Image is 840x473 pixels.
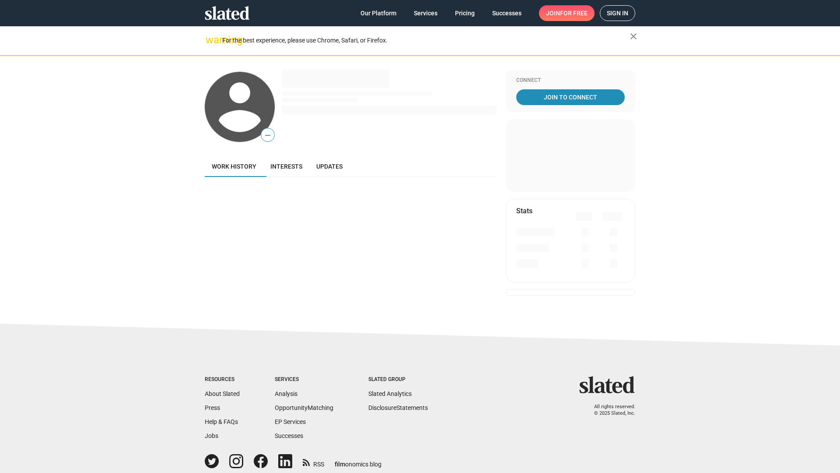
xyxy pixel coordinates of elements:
a: About Slated [205,390,240,397]
a: filmonomics blog [335,453,381,469]
a: RSS [303,455,324,469]
a: OpportunityMatching [275,404,333,411]
mat-card-title: Stats [516,206,532,215]
a: Analysis [275,390,297,397]
span: Work history [212,163,256,170]
span: film [335,461,345,468]
span: for free [560,5,588,21]
div: Slated Group [368,376,428,383]
a: Jobs [205,432,218,439]
span: Services [414,5,437,21]
a: Join To Connect [516,89,625,105]
div: For the best experience, please use Chrome, Safari, or Firefox. [222,35,630,46]
span: Updates [316,163,343,170]
a: Help & FAQs [205,418,238,425]
span: Sign in [607,6,628,21]
span: Join To Connect [518,89,623,105]
a: Joinfor free [539,5,595,21]
a: Interests [263,156,309,177]
a: Press [205,404,220,411]
a: Slated Analytics [368,390,412,397]
span: Join [546,5,588,21]
a: Successes [275,432,303,439]
div: Services [275,376,333,383]
a: Services [407,5,444,21]
a: Sign in [600,5,635,21]
div: Resources [205,376,240,383]
p: All rights reserved. © 2025 Slated, Inc. [585,404,635,417]
a: Updates [309,156,350,177]
a: Successes [485,5,528,21]
a: EP Services [275,418,306,425]
span: Successes [492,5,521,21]
a: Work history [205,156,263,177]
a: DisclosureStatements [368,404,428,411]
mat-icon: close [628,31,639,42]
span: Pricing [455,5,475,21]
span: Interests [270,163,302,170]
a: Pricing [448,5,482,21]
span: — [261,130,274,141]
span: Our Platform [360,5,396,21]
a: Our Platform [353,5,403,21]
div: Connect [516,77,625,84]
mat-icon: warning [206,35,216,45]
